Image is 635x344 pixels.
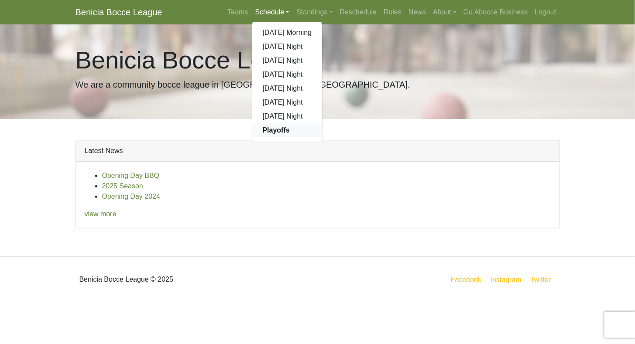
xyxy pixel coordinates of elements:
[224,3,251,21] a: Teams
[69,264,318,295] div: Benicia Bocce League © 2025
[252,22,323,141] div: Schedule
[252,82,323,95] a: [DATE] Night
[263,126,290,134] strong: Playoffs
[85,210,117,218] a: view more
[76,78,560,91] p: We are a community bocce league in [GEOGRAPHIC_DATA], [GEOGRAPHIC_DATA].
[252,40,323,54] a: [DATE] Night
[380,3,405,21] a: Rules
[252,68,323,82] a: [DATE] Night
[252,26,323,40] a: [DATE] Morning
[252,109,323,123] a: [DATE] Night
[102,193,160,200] a: Opening Day 2024
[529,274,558,285] a: Twitter
[252,3,293,21] a: Schedule
[76,140,559,162] div: Latest News
[102,182,143,190] a: 2025 Season
[76,45,560,75] h1: Benicia Bocce League
[429,3,460,21] a: About
[252,123,323,137] a: Playoffs
[293,3,336,21] a: Standings
[76,3,162,21] a: Benicia Bocce League
[252,95,323,109] a: [DATE] Night
[449,274,483,285] a: Facebook
[532,3,560,21] a: Logout
[405,3,429,21] a: News
[336,3,381,21] a: Reschedule
[102,172,160,179] a: Opening Day BBQ
[489,274,523,285] a: Instagram
[252,54,323,68] a: [DATE] Night
[460,3,532,21] a: Go Abocce Business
